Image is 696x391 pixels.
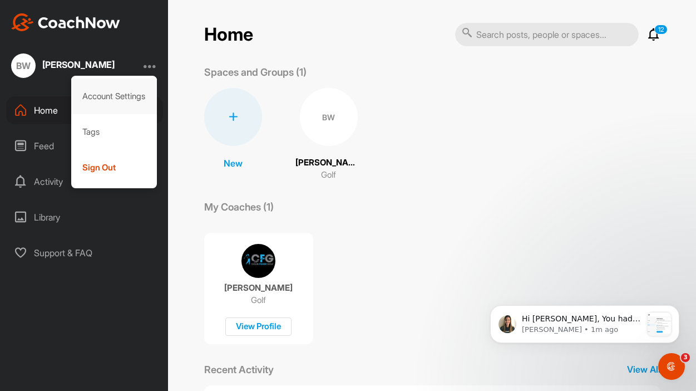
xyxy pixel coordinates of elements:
div: Home [6,96,163,124]
iframe: Intercom live chat [658,353,685,380]
img: CoachNow [11,13,120,31]
p: 12 [654,25,668,35]
div: BW [300,88,358,146]
div: [PERSON_NAME] [42,60,115,69]
iframe: Intercom notifications message [473,283,696,361]
p: View All [627,363,660,376]
p: Golf [251,295,266,306]
p: Spaces and Groups (1) [204,65,307,80]
p: [PERSON_NAME] [295,157,362,169]
a: BW[PERSON_NAME]Golf [295,88,362,182]
img: coach avatar [241,244,275,278]
div: Sign Out [71,150,157,185]
div: Tags [71,114,157,150]
span: 3 [681,353,690,362]
input: Search posts, people or spaces... [455,23,639,46]
div: Feed [6,132,163,160]
p: Recent Activity [204,362,274,377]
div: Support & FAQ [6,239,163,267]
h2: Home [204,24,253,46]
div: Account Settings [71,79,157,114]
p: [PERSON_NAME] [224,282,293,294]
p: Golf [321,169,336,182]
p: My Coaches (1) [204,199,274,214]
div: Activity [6,168,163,195]
div: BW [11,53,36,78]
div: Library [6,203,163,231]
div: View Profile [225,317,292,336]
p: New [224,157,243,170]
